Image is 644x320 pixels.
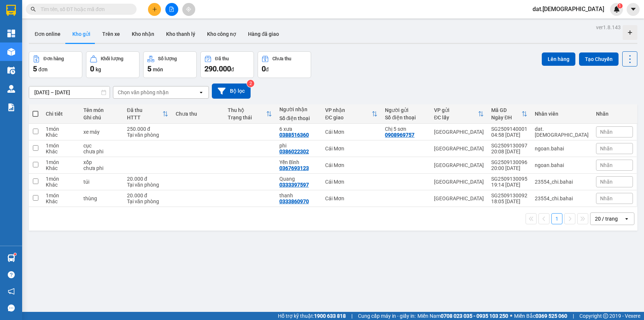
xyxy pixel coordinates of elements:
img: icon-new-feature [613,6,620,13]
div: [GEOGRAPHIC_DATA] [434,195,484,201]
div: 0333397597 [279,182,309,188]
span: ⚪️ [510,314,512,317]
div: 20:08 [DATE] [491,149,527,154]
div: Cái Mơn [325,129,378,135]
span: 290.000 [204,64,231,73]
th: Toggle SortBy [488,104,531,124]
sup: 2 [247,80,254,87]
span: món [153,67,163,72]
div: phi [279,143,318,149]
div: Yến Bình [279,159,318,165]
span: Miền Bắc [514,312,567,320]
div: thùng [83,195,120,201]
div: 0386022302 [279,149,309,154]
span: Nhãn [600,146,613,152]
span: Hỗ trợ kỹ thuật: [278,312,346,320]
strong: 1900 633 818 [314,313,346,319]
div: Khối lượng [101,56,123,61]
button: 1 [551,213,562,224]
button: caret-down [627,3,640,16]
div: 20.000 đ [127,176,169,182]
button: Kho thanh lý [160,25,201,43]
div: 1 món [46,176,76,182]
img: warehouse-icon [7,254,15,262]
div: SG2509130097 [491,143,527,149]
div: VP nhận [325,107,372,113]
button: Bộ lọc [212,84,251,99]
div: [GEOGRAPHIC_DATA] [434,162,484,168]
span: 0 [90,64,94,73]
div: Đã thu [215,56,229,61]
span: Nhãn [600,162,613,168]
span: Miền Nam [417,312,508,320]
span: plus [152,7,157,12]
div: Chi tiết [46,111,76,117]
span: search [31,7,36,12]
div: ngoan.bahai [535,162,589,168]
button: Kho công nợ [201,25,242,43]
div: ĐC giao [325,115,372,120]
span: copyright [603,313,608,319]
div: Cái Mơn [325,195,378,201]
button: Đơn online [29,25,66,43]
div: Ghi chú [83,115,120,120]
span: caret-down [630,6,637,13]
div: 18:05 [DATE] [491,198,527,204]
div: túi [83,179,120,185]
span: | [573,312,574,320]
div: Tạo kho hàng mới [623,25,637,40]
div: Chị 5 sơn [385,126,427,132]
div: Mã GD [491,107,521,113]
div: Chưa thu [272,56,291,61]
button: Khối lượng0kg [86,51,140,78]
button: Kho gửi [66,25,96,43]
div: xe máy [83,129,120,135]
div: thanh [279,193,318,198]
div: 1 món [46,126,76,132]
div: 0367693123 [279,165,309,171]
span: message [8,304,15,312]
div: Đơn hàng [44,56,64,61]
div: SG2509140001 [491,126,527,132]
th: Toggle SortBy [224,104,276,124]
span: notification [8,288,15,295]
img: warehouse-icon [7,67,15,74]
input: Select a date range. [29,86,110,98]
div: Cái Mơn [325,179,378,185]
div: 0333860970 [279,198,309,204]
div: SG2509130096 [491,159,527,165]
strong: 0708 023 035 - 0935 103 250 [441,313,508,319]
th: Toggle SortBy [321,104,381,124]
div: [GEOGRAPHIC_DATA] [434,129,484,135]
div: Tại văn phòng [127,198,169,204]
div: Người nhận [279,106,318,112]
div: Ngày ĐH [491,115,521,120]
div: ĐC lấy [434,115,478,120]
div: Thu hộ [228,107,266,113]
div: Số lượng [158,56,177,61]
div: cục [83,143,120,149]
div: Nhân viên [535,111,589,117]
div: Khác [46,165,76,171]
div: Đã thu [127,107,163,113]
button: Trên xe [96,25,126,43]
div: Số điện thoại [385,115,427,120]
button: Chưa thu0đ [258,51,311,78]
div: 20 / trang [595,215,618,222]
div: VP gửi [434,107,478,113]
div: Quang [279,176,318,182]
span: 0 [262,64,266,73]
span: Nhãn [600,179,613,185]
div: 23554_chi.bahai [535,195,589,201]
div: [GEOGRAPHIC_DATA] [434,146,484,152]
div: Chưa thu [176,111,220,117]
button: Tạo Chuyến [579,52,619,66]
div: Cái Mơn [325,146,378,152]
sup: 1 [617,3,623,8]
div: 0388516360 [279,132,309,138]
div: ngoan.bahai [535,146,589,152]
button: file-add [165,3,178,16]
div: Số điện thoại [279,115,318,121]
span: file-add [169,7,174,12]
button: Lên hàng [542,52,575,66]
